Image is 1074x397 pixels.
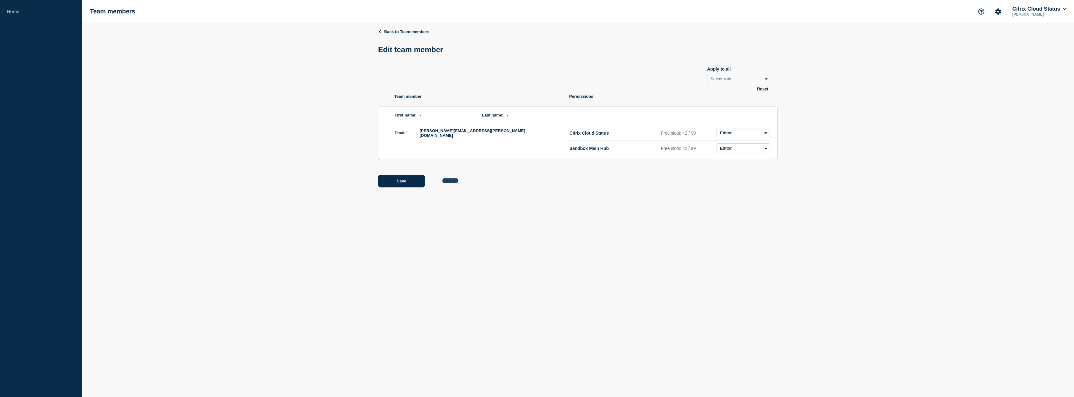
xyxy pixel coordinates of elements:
[569,94,778,99] p: Permissions
[707,74,770,84] select: Apply to all
[569,131,658,136] p: Citrix Cloud Status
[378,175,425,187] button: Save
[482,113,504,117] label: Last name:
[420,128,557,138] span: [PERSON_NAME][EMAIL_ADDRESS][PERSON_NAME][DOMAIN_NAME]
[661,131,714,136] p: Free slots: 42 / 99
[707,67,770,72] div: Apply to all
[661,146,714,151] p: Free slots: 42 / 99
[975,5,988,18] button: Support
[378,29,429,34] a: Back to Team members
[717,143,770,153] select: role select for Sandbox Main Hub
[90,8,135,15] h1: Team members
[755,86,770,92] button: Reset
[442,178,458,183] button: Cancel
[394,94,569,99] p: Team member
[1011,12,1067,17] p: [PERSON_NAME]
[395,113,416,117] label: First name:
[1011,6,1067,12] button: Citrix Cloud Status
[507,110,557,120] span: -
[395,131,407,135] label: Email:
[378,45,447,54] h1: Edit team member
[569,146,658,151] p: Sandbox Main Hub
[992,5,1005,18] button: Account settings
[420,110,470,120] span: -
[717,128,770,138] select: role select for Citrix Cloud Status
